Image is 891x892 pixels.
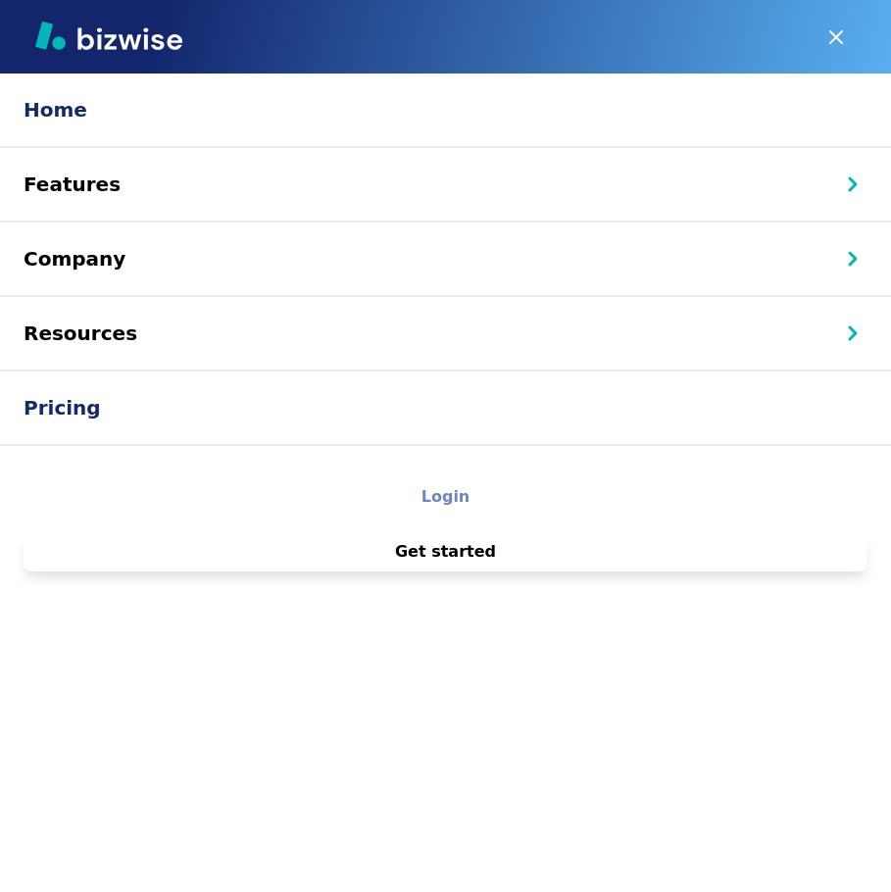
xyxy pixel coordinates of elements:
[24,532,867,571] button: Get started
[24,164,867,205] p: Features
[24,477,867,517] button: Login
[24,238,867,279] p: Company
[24,313,867,354] p: Resources
[24,89,867,130] p: Home
[24,387,867,428] p: Pricing
[35,21,182,50] img: Bizwise Logo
